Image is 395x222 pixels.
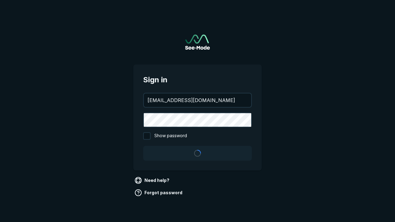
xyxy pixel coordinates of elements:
a: Need help? [133,175,172,185]
a: Go to sign in [185,35,210,50]
span: Show password [154,132,187,140]
a: Forgot password [133,188,185,198]
span: Sign in [143,74,252,85]
img: See-Mode Logo [185,35,210,50]
input: your@email.com [144,93,251,107]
